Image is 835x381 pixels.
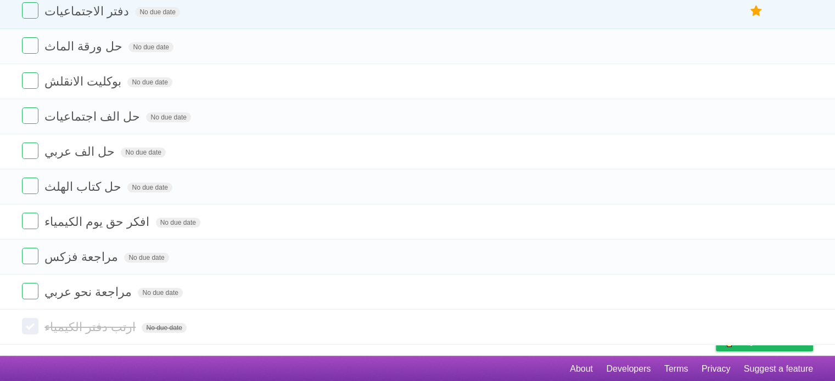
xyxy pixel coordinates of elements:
span: No due date [142,323,186,333]
label: Done [22,143,38,159]
span: No due date [124,253,169,263]
span: No due date [156,218,200,228]
label: Done [22,37,38,54]
a: About [570,359,593,379]
label: Done [22,283,38,299]
label: Done [22,72,38,89]
span: مراجعة فزكس [44,250,121,264]
span: No due date [121,147,165,157]
span: No due date [127,77,172,87]
span: حل الف عربي [44,145,117,158]
a: Developers [606,359,651,379]
label: Star task [746,2,767,20]
a: Privacy [702,359,730,379]
a: Terms [664,359,688,379]
label: Done [22,248,38,264]
a: Suggest a feature [744,359,813,379]
span: حل كتاب الهلث [44,180,124,194]
span: No due date [146,112,190,122]
span: No due date [128,42,173,52]
span: Buy me a coffee [739,332,808,351]
label: Done [22,318,38,334]
span: دفتر الاجتماعيات [44,4,132,18]
label: Done [22,178,38,194]
span: حل ورقة الماث [44,39,125,53]
span: مراجعة نحو عربي [44,285,135,299]
span: حل الف اجتماعيات [44,110,143,123]
label: Done [22,213,38,229]
span: ارتب دفتر الكيمياء [44,320,138,334]
span: بوكليت الانقلش [44,75,124,88]
label: Done [22,107,38,124]
span: No due date [135,7,180,17]
span: No due date [127,183,172,192]
span: No due date [138,288,182,298]
span: افكر حق يوم الكيمياء [44,215,152,229]
label: Done [22,2,38,19]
